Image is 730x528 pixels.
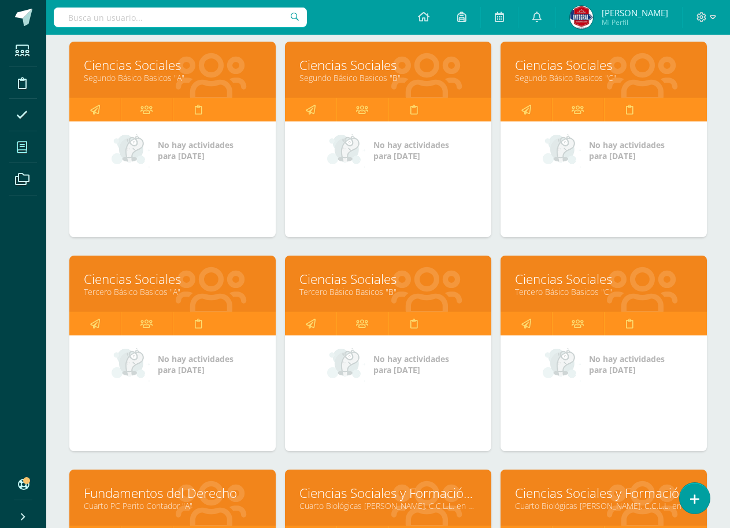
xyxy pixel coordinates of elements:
img: no_activities_small.png [112,133,150,168]
a: Ciencias Sociales y Formación Ciudadana [515,484,692,502]
span: No hay actividades para [DATE] [158,139,234,161]
span: [PERSON_NAME] [602,7,668,19]
a: Ciencias Sociales [299,56,477,74]
span: No hay actividades para [DATE] [589,139,665,161]
img: no_activities_small.png [327,133,365,168]
span: No hay actividades para [DATE] [589,353,665,375]
a: Ciencias Sociales [515,270,692,288]
img: no_activities_small.png [543,347,581,382]
a: Cuarto Biológicas [PERSON_NAME]. C.C.L.L. en Ciencias Biológicas "B" [515,500,692,511]
a: Ciencias Sociales y Formación Ciudadana [299,484,477,502]
img: no_activities_small.png [543,133,581,168]
a: Ciencias Sociales [299,270,477,288]
a: Ciencias Sociales [84,270,261,288]
span: No hay actividades para [DATE] [373,353,449,375]
span: No hay actividades para [DATE] [373,139,449,161]
input: Busca un usuario... [54,8,307,27]
a: Segundo Básico Basicos "C" [515,72,692,83]
a: Ciencias Sociales [515,56,692,74]
a: Segundo Básico Basicos "B" [299,72,477,83]
span: Mi Perfil [602,17,668,27]
a: Tercero Básico Basicos "C" [515,286,692,297]
img: no_activities_small.png [112,347,150,382]
a: Segundo Básico Basicos "A" [84,72,261,83]
a: Tercero Básico Basicos "A" [84,286,261,297]
span: No hay actividades para [DATE] [158,353,234,375]
a: Fundamentos del Derecho [84,484,261,502]
a: Cuarto PC Perito Contador "A" [84,500,261,511]
a: Cuarto Biológicas [PERSON_NAME]. C.C.L.L. en Ciencias Biológicas "A" [299,500,477,511]
a: Ciencias Sociales [84,56,261,74]
a: Tercero Básico Basicos "B" [299,286,477,297]
img: no_activities_small.png [327,347,365,382]
img: 9479b67508c872087c746233754dda3e.png [570,6,593,29]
